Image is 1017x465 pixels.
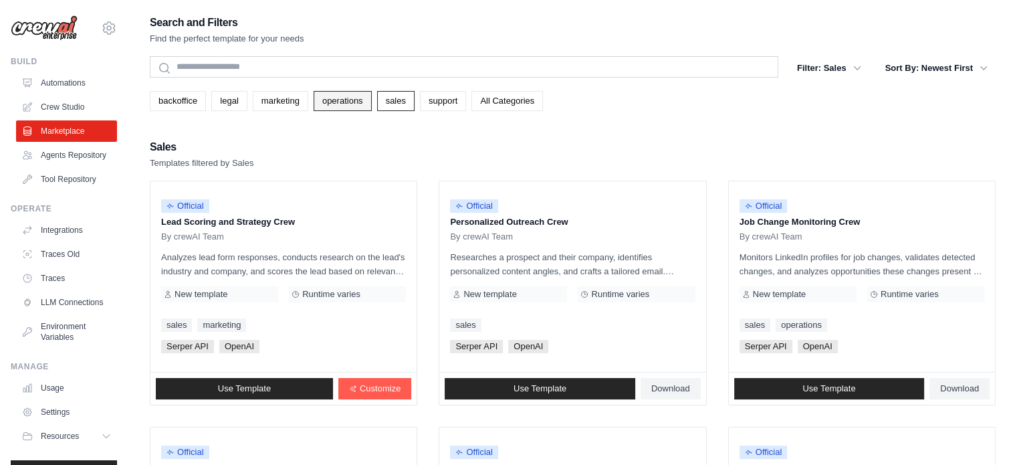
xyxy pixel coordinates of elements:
a: Download [641,378,701,399]
a: Use Template [734,378,925,399]
span: Official [450,446,498,459]
h2: Search and Filters [150,13,304,32]
span: Official [740,199,788,213]
a: Marketplace [16,120,117,142]
span: OpenAI [219,340,259,353]
span: New template [463,289,516,300]
a: Settings [16,401,117,423]
p: Job Change Monitoring Crew [740,215,984,229]
span: Resources [41,431,79,442]
a: marketing [197,318,246,332]
span: Customize [360,383,401,394]
a: Environment Variables [16,316,117,348]
a: sales [740,318,770,332]
span: New template [175,289,227,300]
span: Official [161,199,209,213]
span: Official [161,446,209,459]
a: Integrations [16,219,117,241]
a: Use Template [445,378,635,399]
span: Use Template [514,383,566,394]
a: sales [450,318,481,332]
a: Use Template [156,378,333,399]
span: OpenAI [798,340,838,353]
button: Filter: Sales [789,56,869,80]
a: sales [377,91,415,111]
a: LLM Connections [16,292,117,313]
a: Tool Repository [16,169,117,190]
span: Use Template [218,383,271,394]
p: Templates filtered by Sales [150,157,253,170]
span: Download [940,383,979,394]
p: Monitors LinkedIn profiles for job changes, validates detected changes, and analyzes opportunitie... [740,250,984,278]
span: OpenAI [508,340,548,353]
a: legal [211,91,247,111]
a: Traces [16,268,117,289]
span: By crewAI Team [161,231,224,242]
span: Download [651,383,690,394]
a: operations [314,91,372,111]
a: Customize [338,378,411,399]
p: Personalized Outreach Crew [450,215,695,229]
button: Resources [16,426,117,447]
p: Researches a prospect and their company, identifies personalized content angles, and crafts a tai... [450,250,695,278]
img: Logo [11,15,78,41]
a: operations [776,318,827,332]
span: Official [450,199,498,213]
div: Build [11,56,117,67]
h2: Sales [150,138,253,157]
span: Serper API [450,340,503,353]
a: Traces Old [16,244,117,265]
p: Analyzes lead form responses, conducts research on the lead's industry and company, and scores th... [161,250,406,278]
span: Runtime varies [302,289,360,300]
a: Download [929,378,990,399]
span: Use Template [802,383,855,394]
a: Automations [16,72,117,94]
span: New template [753,289,806,300]
div: Manage [11,361,117,372]
a: sales [161,318,192,332]
span: Serper API [740,340,792,353]
span: Serper API [161,340,214,353]
a: backoffice [150,91,206,111]
span: Runtime varies [591,289,649,300]
a: support [420,91,466,111]
button: Sort By: Newest First [877,56,996,80]
span: By crewAI Team [740,231,802,242]
div: Operate [11,203,117,214]
a: Agents Repository [16,145,117,166]
a: Crew Studio [16,96,117,118]
a: Usage [16,377,117,399]
p: Lead Scoring and Strategy Crew [161,215,406,229]
span: Runtime varies [881,289,939,300]
span: Official [740,446,788,459]
p: Find the perfect template for your needs [150,32,304,45]
a: marketing [253,91,308,111]
span: By crewAI Team [450,231,513,242]
a: All Categories [471,91,543,111]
